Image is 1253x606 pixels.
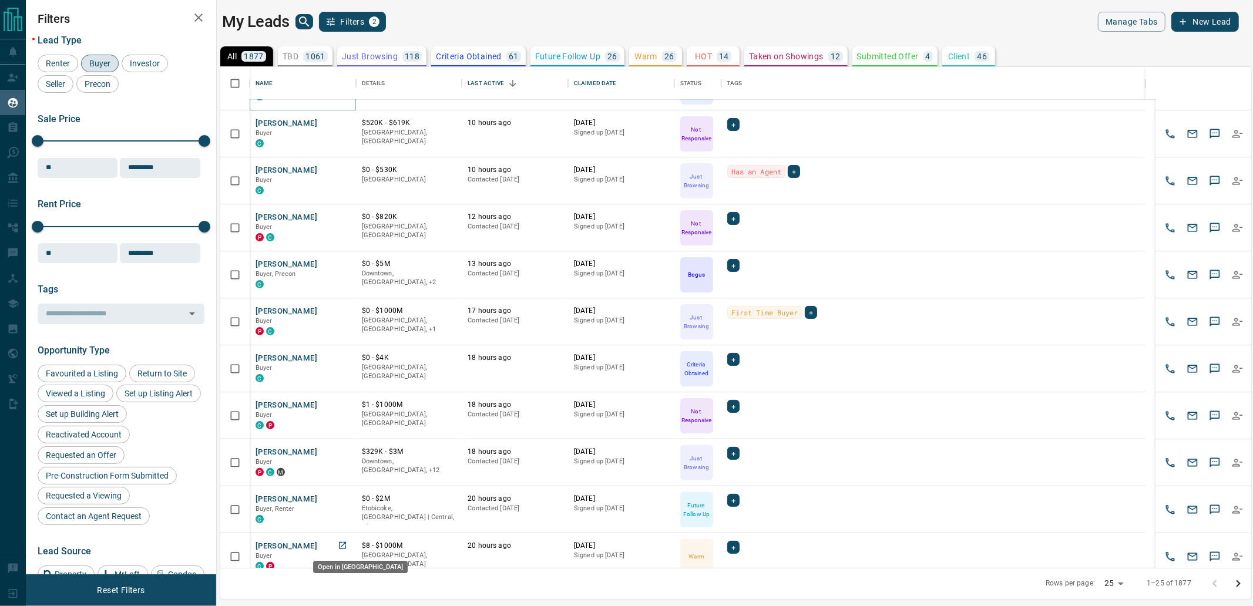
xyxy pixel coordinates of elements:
[38,284,58,295] span: Tags
[1231,457,1243,469] svg: Reallocate
[1187,504,1198,516] svg: Email
[468,400,562,410] p: 18 hours ago
[681,172,712,190] p: Just Browsing
[1209,175,1221,187] svg: Sms
[1206,454,1224,472] button: SMS
[256,458,273,466] span: Buyer
[42,430,126,439] span: Reactivated Account
[1231,504,1243,516] svg: Reallocate
[468,165,562,175] p: 10 hours ago
[110,570,144,579] span: MrLoft
[1046,578,1095,588] p: Rows per page:
[688,552,704,561] p: Warm
[574,67,617,100] div: Claimed Date
[38,365,126,382] div: Favourited a Listing
[244,52,264,60] p: 1877
[256,280,264,288] div: condos.ca
[42,471,173,480] span: Pre-Construction Form Submitted
[256,118,317,129] button: [PERSON_NAME]
[1187,222,1198,234] svg: Email
[256,353,317,364] button: [PERSON_NAME]
[926,52,930,60] p: 4
[256,411,273,419] span: Buyer
[305,52,325,60] p: 1061
[362,457,456,475] p: Etobicoke, Midtown | Central, Scarborough, West End, Toronto, Mississauga, Pickering, Vaughan, Ha...
[38,113,80,124] span: Sale Price
[731,307,798,318] span: First Time Buyer
[256,541,317,552] button: [PERSON_NAME]
[574,118,669,128] p: [DATE]
[574,504,669,513] p: Signed up [DATE]
[574,353,669,363] p: [DATE]
[1228,125,1246,143] button: Reallocate
[731,447,735,459] span: +
[256,129,273,137] span: Buyer
[126,59,164,68] span: Investor
[1161,125,1179,143] button: Call
[1206,548,1224,565] button: SMS
[634,52,657,60] p: Warm
[468,447,562,457] p: 18 hours ago
[468,504,562,513] p: Contacted [DATE]
[462,67,568,100] div: Last Active
[42,369,122,378] span: Favourited a Listing
[256,468,264,476] div: property.ca
[1209,316,1221,328] svg: Sms
[256,327,264,335] div: property.ca
[362,447,456,457] p: $329K - $3M
[1206,172,1224,190] button: SMS
[1228,313,1246,331] button: Reallocate
[1184,172,1201,190] button: Email
[1161,219,1179,237] button: Call
[362,259,456,269] p: $0 - $5M
[1206,501,1224,519] button: SMS
[681,360,712,378] p: Criteria Obtained
[38,487,130,504] div: Requested a Viewing
[468,212,562,222] p: 12 hours ago
[731,353,735,365] span: +
[574,494,669,504] p: [DATE]
[727,212,740,225] div: +
[1187,551,1198,563] svg: Email
[727,541,740,554] div: +
[313,561,408,573] div: Open in [GEOGRAPHIC_DATA]
[362,400,456,410] p: $1 - $1000M
[256,447,317,458] button: [PERSON_NAME]
[38,345,110,356] span: Opportunity Type
[227,52,237,60] p: All
[1161,360,1179,378] button: Call
[1164,269,1176,281] svg: Call
[1187,363,1198,375] svg: Email
[266,421,274,429] div: property.ca
[362,494,456,504] p: $0 - $2M
[38,385,113,402] div: Viewed a Listing
[574,316,669,325] p: Signed up [DATE]
[362,269,456,287] p: Calgary City Centre, Toronto
[184,305,200,322] button: Open
[468,353,562,363] p: 18 hours ago
[42,409,123,419] span: Set up Building Alert
[674,67,721,100] div: Status
[607,52,617,60] p: 26
[1187,128,1198,140] svg: Email
[256,165,317,176] button: [PERSON_NAME]
[38,55,78,72] div: Renter
[38,12,204,26] h2: Filters
[1231,316,1243,328] svg: Reallocate
[283,52,298,60] p: TBD
[1164,316,1176,328] svg: Call
[362,118,456,128] p: $520K - $619K
[1098,12,1165,32] button: Manage Tabs
[468,67,504,100] div: Last Active
[256,223,273,231] span: Buyer
[1187,457,1198,469] svg: Email
[1164,175,1176,187] svg: Call
[129,365,195,382] div: Return to Site
[1228,548,1246,565] button: Reallocate
[1161,313,1179,331] button: Call
[342,52,398,60] p: Just Browsing
[256,176,273,184] span: Buyer
[256,515,264,523] div: condos.ca
[1164,363,1176,375] svg: Call
[1231,410,1243,422] svg: Reallocate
